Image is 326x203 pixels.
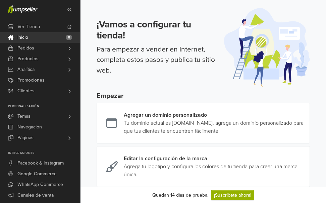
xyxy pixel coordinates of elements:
div: Quedan 14 días de prueba. [152,192,208,199]
span: WhatsApp Commerce [17,179,63,190]
span: Inicio [17,32,28,43]
span: Navegacion [17,122,42,132]
span: 8 [66,35,72,40]
span: Google Commerce [17,169,57,179]
h3: ¡Vamos a configurar tu tienda! [97,19,216,41]
span: Clientes [17,86,35,96]
h5: Empezar [97,92,310,100]
span: Promociones [17,75,45,86]
span: Facebook & Instagram [17,158,64,169]
a: ¡Suscríbete ahora! [211,190,254,200]
span: Páginas [17,132,34,143]
p: Integraciones [8,151,80,155]
span: Canales de venta [17,190,54,201]
img: onboarding-illustration-afe561586f57c9d3ab25.svg [224,8,310,87]
p: Personalización [8,104,80,108]
p: Para empezar a vender en Internet, completa estos pasos y publica tu sitio web. [97,44,216,76]
span: Temas [17,111,31,122]
span: Analítica [17,64,35,75]
span: Productos [17,54,39,64]
span: Ver Tienda [17,21,40,32]
span: Pedidos [17,43,34,54]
